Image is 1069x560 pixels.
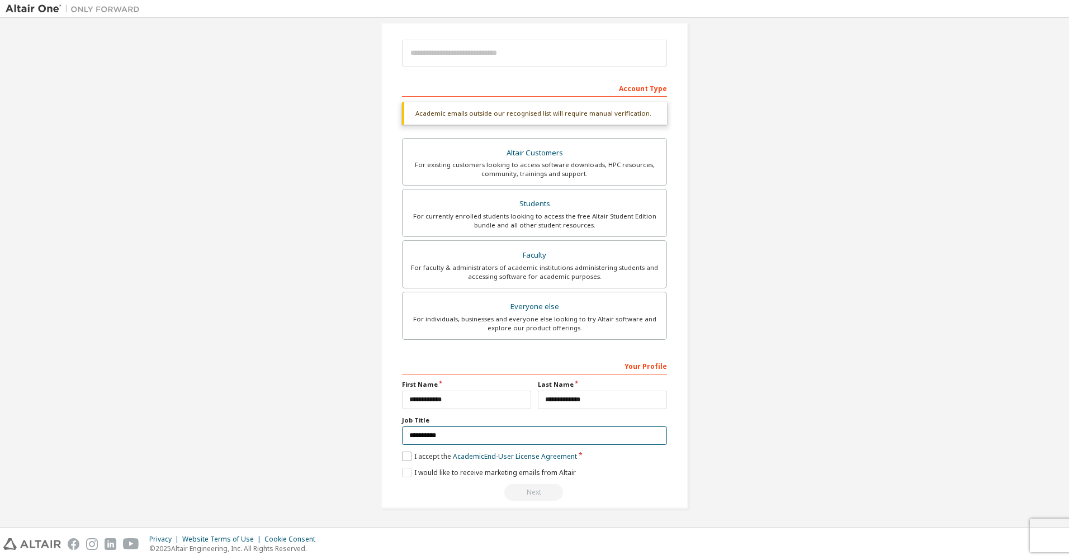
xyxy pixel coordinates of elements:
[409,299,660,315] div: Everyone else
[402,452,577,461] label: I accept the
[402,416,667,425] label: Job Title
[402,484,667,501] div: Read and acccept EULA to continue
[149,535,182,544] div: Privacy
[6,3,145,15] img: Altair One
[402,79,667,97] div: Account Type
[409,248,660,263] div: Faculty
[409,263,660,281] div: For faculty & administrators of academic institutions administering students and accessing softwa...
[264,535,322,544] div: Cookie Consent
[402,468,576,477] label: I would like to receive marketing emails from Altair
[409,160,660,178] div: For existing customers looking to access software downloads, HPC resources, community, trainings ...
[409,196,660,212] div: Students
[409,315,660,333] div: For individuals, businesses and everyone else looking to try Altair software and explore our prod...
[409,145,660,161] div: Altair Customers
[538,380,667,389] label: Last Name
[402,380,531,389] label: First Name
[123,538,139,550] img: youtube.svg
[402,102,667,125] div: Academic emails outside our recognised list will require manual verification.
[86,538,98,550] img: instagram.svg
[68,538,79,550] img: facebook.svg
[453,452,577,461] a: Academic End-User License Agreement
[105,538,116,550] img: linkedin.svg
[3,538,61,550] img: altair_logo.svg
[182,535,264,544] div: Website Terms of Use
[409,212,660,230] div: For currently enrolled students looking to access the free Altair Student Edition bundle and all ...
[402,357,667,374] div: Your Profile
[149,544,322,553] p: © 2025 Altair Engineering, Inc. All Rights Reserved.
